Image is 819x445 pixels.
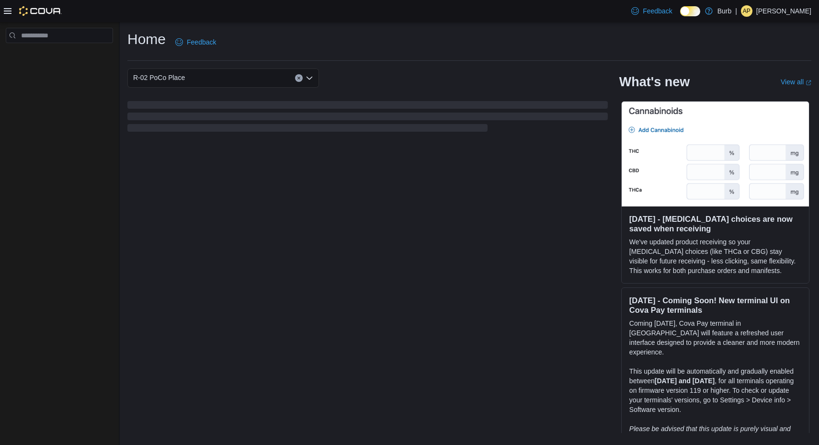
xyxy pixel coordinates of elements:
[629,296,801,315] h3: [DATE] - Coming Soon! New terminal UI on Cova Pay terminals
[306,74,313,82] button: Open list of options
[133,72,185,83] span: R-02 PoCo Place
[19,6,62,16] img: Cova
[743,5,751,17] span: AP
[643,6,672,16] span: Feedback
[6,45,113,68] nav: Complex example
[717,5,732,17] p: Burb
[629,319,801,357] p: Coming [DATE], Cova Pay terminal in [GEOGRAPHIC_DATA] will feature a refreshed user interface des...
[629,237,801,275] p: We've updated product receiving so your [MEDICAL_DATA] choices (like THCa or CBG) stay visible fo...
[629,425,791,442] em: Please be advised that this update is purely visual and does not impact payment functionality.
[680,16,681,17] span: Dark Mode
[127,30,166,49] h1: Home
[619,74,690,90] h2: What's new
[629,214,801,233] h3: [DATE] - [MEDICAL_DATA] choices are now saved when receiving
[741,5,752,17] div: Amanda Payette
[735,5,737,17] p: |
[629,366,801,414] p: This update will be automatically and gradually enabled between , for all terminals operating on ...
[171,33,220,52] a: Feedback
[295,74,303,82] button: Clear input
[756,5,811,17] p: [PERSON_NAME]
[187,37,216,47] span: Feedback
[627,1,676,21] a: Feedback
[127,103,608,134] span: Loading
[781,78,811,86] a: View allExternal link
[806,80,811,86] svg: External link
[655,377,715,385] strong: [DATE] and [DATE]
[680,6,700,16] input: Dark Mode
